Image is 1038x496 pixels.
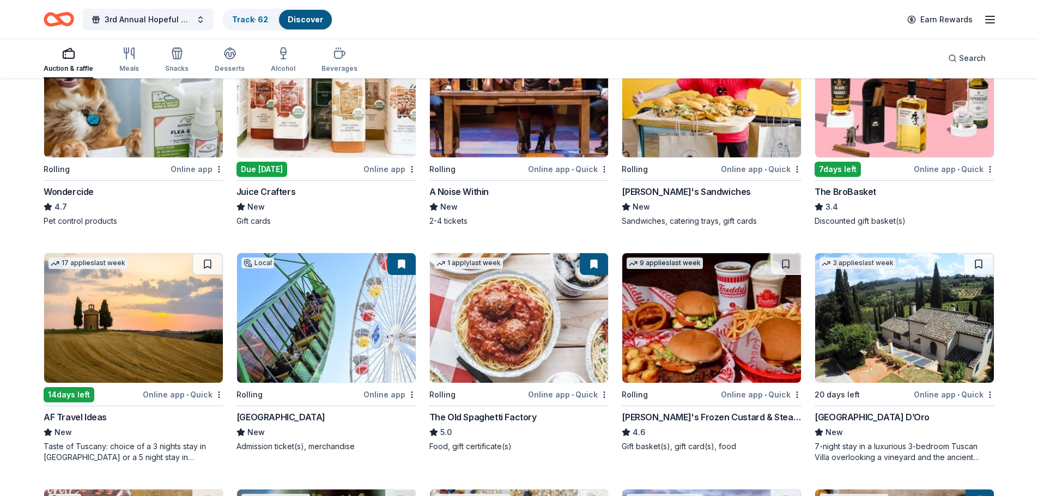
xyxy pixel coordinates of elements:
div: Rolling [622,163,648,176]
img: Image for Juice Crafters [237,28,416,157]
button: Beverages [321,42,357,78]
img: Image for The Old Spaghetti Factory [430,253,609,383]
span: New [825,426,843,439]
div: Desserts [215,64,245,73]
span: • [764,165,767,174]
div: Sandwiches, catering trays, gift cards [622,216,802,226]
div: 2-4 tickets [429,216,609,226]
button: Search [939,47,994,69]
div: Admission ticket(s), merchandise [236,441,416,452]
div: A Noise Within [429,185,489,198]
button: Snacks [165,42,189,78]
a: Image for Freddy's Frozen Custard & Steakburgers9 applieslast weekRollingOnline app•Quick[PERSON_... [622,253,802,452]
div: 7 days left [815,162,861,177]
div: Rolling [429,388,456,401]
div: Due [DATE] [236,162,287,177]
div: Gift cards [236,216,416,226]
a: Image for The BroBasket14 applieslast week7days leftOnline app•QuickThe BroBasket3.4Discounted gi... [815,27,994,226]
img: Image for Ike's Sandwiches [622,28,801,157]
span: • [957,165,960,174]
span: 5.0 [440,426,452,439]
span: 3rd Annual Hopeful Family Futures [105,13,192,26]
div: Snacks [165,64,189,73]
div: 9 applies last week [627,258,703,269]
div: Online app Quick [914,388,994,401]
div: [GEOGRAPHIC_DATA] D’Oro [815,411,930,424]
div: Gift basket(s), gift card(s), food [622,441,802,452]
img: Image for The BroBasket [815,28,994,157]
div: Rolling [236,388,263,401]
a: Home [44,7,74,32]
div: Online app Quick [528,388,609,401]
a: Image for Pacific ParkLocalRollingOnline app[GEOGRAPHIC_DATA]NewAdmission ticket(s), merchandise [236,253,416,452]
div: 14 days left [44,387,94,402]
div: Alcohol [271,64,295,73]
img: Image for Freddy's Frozen Custard & Steakburgers [622,253,801,383]
div: Local [241,258,274,268]
button: Auction & raffle [44,42,93,78]
span: New [440,200,458,213]
div: Online app Quick [528,162,609,176]
div: 3 applies last week [820,258,896,269]
a: Image for The Old Spaghetti Factory1 applylast weekRollingOnline app•QuickThe Old Spaghetti Facto... [429,253,609,452]
span: Search [959,52,986,65]
div: Online app [363,388,416,401]
img: Image for A Noise Within [430,28,609,157]
span: New [247,200,265,213]
span: • [764,390,767,399]
div: 17 applies last week [48,258,128,269]
a: Image for A Noise WithinLocalRollingOnline app•QuickA Noise WithinNew2-4 tickets [429,27,609,226]
div: Discounted gift basket(s) [815,216,994,226]
a: Image for Wondercide3 applieslast weekRollingOnline appWondercide4.7Pet control products [44,27,223,226]
div: Online app Quick [721,388,802,401]
img: Image for AF Travel Ideas [44,253,223,383]
span: • [957,390,960,399]
div: The Old Spaghetti Factory [429,411,537,424]
span: 3.4 [825,200,838,213]
div: Wondercide [44,185,94,198]
div: Auction & raffle [44,64,93,73]
div: Meals [119,64,139,73]
span: New [633,200,650,213]
span: 4.7 [54,200,67,213]
div: Juice Crafters [236,185,295,198]
div: Beverages [321,64,357,73]
button: Alcohol [271,42,295,78]
div: Rolling [44,163,70,176]
img: Image for Pacific Park [237,253,416,383]
span: • [186,390,189,399]
div: Online app Quick [721,162,802,176]
div: Online app Quick [914,162,994,176]
div: [PERSON_NAME]'s Sandwiches [622,185,751,198]
button: 3rd Annual Hopeful Family Futures [83,9,214,30]
div: [PERSON_NAME]'s Frozen Custard & Steakburgers [622,411,802,424]
div: Food, gift certificate(s) [429,441,609,452]
span: • [572,165,574,174]
img: Image for Villa Sogni D’Oro [815,253,994,383]
div: Pet control products [44,216,223,226]
span: New [54,426,72,439]
a: Image for Juice Crafters1 applylast weekLocalDue [DATE]Online appJuice CraftersNewGift cards [236,27,416,226]
div: Rolling [622,388,648,401]
button: Desserts [215,42,245,78]
div: AF Travel Ideas [44,411,107,424]
button: Track· 62Discover [222,9,333,30]
img: Image for Wondercide [44,28,223,157]
a: Discover [288,15,323,24]
a: Earn Rewards [901,10,979,29]
div: Online app Quick [143,388,223,401]
button: Meals [119,42,139,78]
div: [GEOGRAPHIC_DATA] [236,411,325,424]
div: Rolling [429,163,456,176]
div: The BroBasket [815,185,876,198]
div: 7-night stay in a luxurious 3-bedroom Tuscan Villa overlooking a vineyard and the ancient walled ... [815,441,994,463]
a: Track· 62 [232,15,268,24]
a: Image for Ike's Sandwiches4 applieslast weekRollingOnline app•Quick[PERSON_NAME]'s SandwichesNewS... [622,27,802,226]
div: Online app [171,162,223,176]
div: 20 days left [815,388,860,401]
span: New [247,426,265,439]
a: Image for Villa Sogni D’Oro3 applieslast week20 days leftOnline app•Quick[GEOGRAPHIC_DATA] D’OroN... [815,253,994,463]
span: 4.6 [633,426,645,439]
div: Online app [363,162,416,176]
span: • [572,390,574,399]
